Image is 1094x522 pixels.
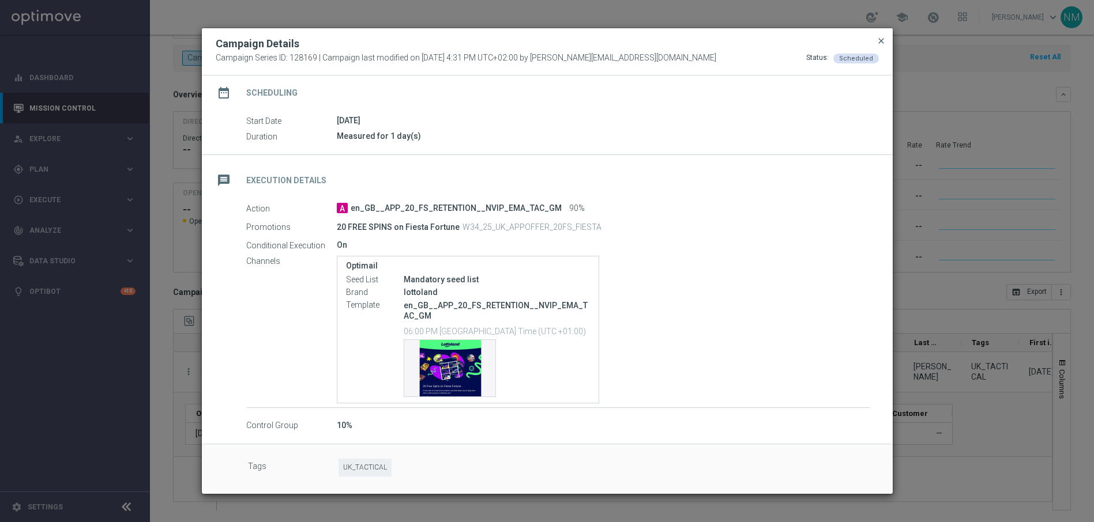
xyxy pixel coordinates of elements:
span: A [337,203,348,213]
h2: Scheduling [246,88,298,99]
label: Start Date [246,116,337,126]
p: 20 FREE SPINS on Fiesta Fortune [337,222,460,232]
div: [DATE] [337,115,870,126]
p: W34_25_UK_APPOFFER_20FS_FIESTA [463,222,601,232]
label: Channels [246,256,337,266]
label: Duration [246,131,337,142]
span: Scheduled [839,55,873,62]
div: Measured for 1 day(s) [337,130,870,142]
label: Template [346,300,404,311]
label: Control Group [246,421,337,431]
label: Optimail [346,261,590,271]
div: Mandatory seed list [404,274,590,285]
span: 90% [569,203,585,214]
span: UK_TACTICAL [339,459,392,476]
i: message [213,170,234,191]
div: lottoland [404,286,590,298]
label: Seed List [346,275,404,285]
label: Tags [248,459,339,476]
span: en_GB__APP_20_FS_RETENTION__NVIP_EMA_TAC_GM [351,203,562,214]
h2: Execution Details [246,175,326,186]
div: On [337,239,870,251]
p: en_GB__APP_20_FS_RETENTION__NVIP_EMA_TAC_GM [404,300,590,321]
label: Action [246,203,337,214]
label: Brand [346,288,404,298]
colored-tag: Scheduled [833,53,879,62]
i: date_range [213,82,234,103]
label: Promotions [246,222,337,232]
h2: Campaign Details [216,37,299,51]
div: Status: [806,53,829,63]
p: 06:00 PM [GEOGRAPHIC_DATA] Time (UTC +01:00) [404,325,590,336]
span: close [877,36,886,46]
label: Conditional Execution [246,240,337,251]
div: 10% [337,419,870,431]
span: Campaign Series ID: 128169 | Campaign last modified on [DATE] 4:31 PM UTC+02:00 by [PERSON_NAME][... [216,53,716,63]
